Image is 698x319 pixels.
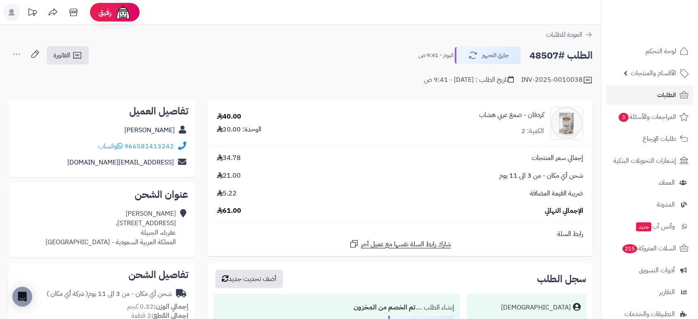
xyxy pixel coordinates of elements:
span: جديد [636,222,651,231]
span: لوحة التحكم [646,45,676,57]
div: رابط السلة [211,229,589,239]
span: أدوات التسويق [639,264,675,276]
h2: عنوان الشحن [15,190,188,200]
span: 21.00 [217,171,241,181]
a: واتساب [98,141,123,151]
div: [PERSON_NAME] [STREET_ADDRESS]، عقرباء، الجبيلة المملكة العربية السعودية - [GEOGRAPHIC_DATA] [45,209,176,247]
img: ai-face.png [115,4,131,21]
a: تحديثات المنصة [22,4,43,23]
a: [EMAIL_ADDRESS][DOMAIN_NAME] [67,157,174,167]
a: أدوات التسويق [606,260,693,280]
a: إشعارات التحويلات البنكية [606,151,693,171]
div: تاريخ الطلب : [DATE] - 9:41 ص [424,75,514,85]
span: 5.22 [217,189,237,198]
strong: إجمالي الوزن: [154,302,188,312]
h3: سجل الطلب [537,274,586,284]
img: logo-2.png [642,22,690,39]
span: وآتس آب [635,221,675,232]
span: الفاتورة [53,50,70,60]
small: اليوم - 9:41 ص [418,51,453,60]
a: التقارير [606,282,693,302]
span: إجمالي سعر المنتجات [532,153,583,163]
a: شارك رابط السلة نفسها مع عميل آخر [349,239,451,249]
div: شحن أي مكان - من 3 الى 11 يوم [47,289,172,299]
a: السلات المتروكة215 [606,238,693,258]
a: المدونة [606,195,693,214]
div: INV-2025-0010038 [521,75,593,85]
div: [DEMOGRAPHIC_DATA] [501,303,571,312]
a: طلبات الإرجاع [606,129,693,149]
a: [PERSON_NAME] [124,125,175,135]
a: العودة للطلبات [546,30,593,40]
a: العملاء [606,173,693,193]
b: تم الخصم من المخزون [354,302,415,312]
span: السلات المتروكة [622,243,676,254]
span: شارك رابط السلة نفسها مع عميل آخر [361,240,451,249]
a: كردفان - صمغ عربي هشاب [479,110,544,120]
span: ( شركة أي مكان ) [47,289,88,299]
img: karpro1-90x90.jpg [551,107,583,140]
div: Open Intercom Messenger [12,287,32,307]
span: رفيق [98,7,112,17]
a: لوحة التحكم [606,41,693,61]
div: الكمية: 2 [521,126,544,136]
span: المدونة [657,199,675,210]
a: الطلبات [606,85,693,105]
span: التقارير [659,286,675,298]
span: 61.00 [217,206,241,216]
a: 966581413242 [124,141,174,151]
button: جاري التجهيز [455,47,521,64]
span: المراجعات والأسئلة [618,111,676,123]
a: الفاتورة [47,46,89,64]
h2: الطلب #48507 [529,47,593,64]
span: 215 [622,244,637,253]
span: إشعارات التحويلات البنكية [613,155,676,167]
div: 40.00 [217,112,241,121]
h2: تفاصيل العميل [15,106,188,116]
div: إنشاء الطلب .... [219,300,454,316]
span: الطلبات [657,89,676,101]
span: 3 [619,113,629,122]
span: ضريبة القيمة المضافة [530,189,583,198]
span: 34.78 [217,153,241,163]
span: طلبات الإرجاع [643,133,676,145]
a: المراجعات والأسئلة3 [606,107,693,127]
span: العملاء [659,177,675,188]
a: وآتس آبجديد [606,217,693,236]
small: 0.32 كجم [127,302,188,312]
div: الوحدة: 20.00 [217,125,261,134]
h2: تفاصيل الشحن [15,270,188,280]
span: الأقسام والمنتجات [631,67,676,79]
span: العودة للطلبات [546,30,582,40]
span: شحن أي مكان - من 3 الى 11 يوم [499,171,583,181]
span: الإجمالي النهائي [545,206,583,216]
button: أضف تحديث جديد [215,270,283,288]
